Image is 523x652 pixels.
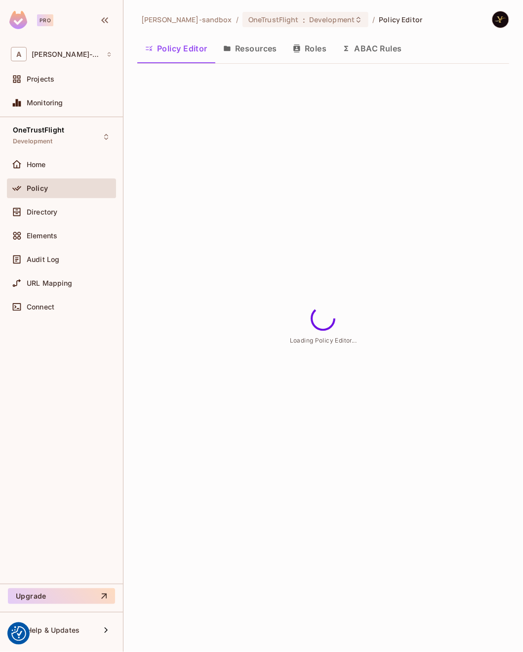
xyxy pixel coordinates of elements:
span: Elements [27,232,57,240]
span: Workspace: alex-trustflight-sandbox [32,50,101,58]
span: Audit Log [27,256,59,263]
span: Policy Editor [379,15,422,24]
span: Loading Policy Editor... [290,337,357,344]
span: Projects [27,75,54,83]
li: / [236,15,239,24]
div: Pro [37,14,53,26]
button: Policy Editor [137,36,215,61]
button: Upgrade [8,588,115,604]
span: OneTrustFlight [13,126,64,134]
button: Resources [215,36,285,61]
img: Yilmaz Alizadeh [492,11,509,28]
button: Consent Preferences [11,626,26,641]
li: / [372,15,375,24]
span: A [11,47,27,61]
span: Help & Updates [27,626,80,634]
span: Policy [27,184,48,192]
span: URL Mapping [27,279,73,287]
span: the active workspace [141,15,232,24]
button: ABAC Rules [334,36,410,61]
img: SReyMgAAAABJRU5ErkJggg== [9,11,27,29]
span: Connect [27,303,54,311]
span: Home [27,161,46,169]
span: : [302,16,306,24]
span: Development [13,137,53,145]
img: Revisit consent button [11,626,26,641]
span: Monitoring [27,99,63,107]
span: Development [309,15,355,24]
button: Roles [285,36,334,61]
span: OneTrustFlight [248,15,299,24]
span: Directory [27,208,57,216]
